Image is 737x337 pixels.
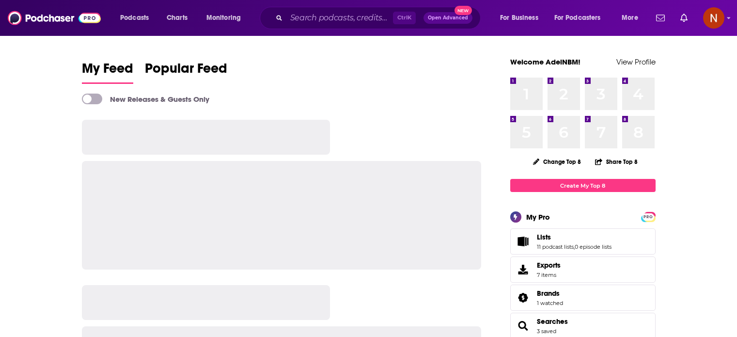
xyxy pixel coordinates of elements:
span: , [574,243,575,250]
a: Show notifications dropdown [652,10,669,26]
span: My Feed [82,60,133,82]
a: New Releases & Guests Only [82,94,209,104]
button: Show profile menu [703,7,724,29]
input: Search podcasts, credits, & more... [286,10,393,26]
img: Podchaser - Follow, Share and Rate Podcasts [8,9,101,27]
img: User Profile [703,7,724,29]
a: View Profile [616,57,656,66]
span: Logged in as AdelNBM [703,7,724,29]
button: open menu [200,10,253,26]
span: Charts [167,11,188,25]
a: My Feed [82,60,133,84]
a: Lists [537,233,612,241]
span: Open Advanced [428,16,468,20]
button: open menu [113,10,161,26]
span: 7 items [537,272,561,278]
a: 0 episode lists [575,243,612,250]
a: Searches [514,319,533,333]
div: My Pro [526,212,550,222]
span: Brands [537,289,560,298]
span: Lists [537,233,551,241]
button: open menu [493,10,550,26]
a: 11 podcast lists [537,243,574,250]
a: Searches [537,317,568,326]
span: For Business [500,11,538,25]
span: Exports [537,261,561,270]
span: Popular Feed [145,60,227,82]
span: More [622,11,638,25]
button: open menu [615,10,650,26]
a: 1 watched [537,300,563,306]
a: Brands [514,291,533,305]
a: Popular Feed [145,60,227,84]
span: Ctrl K [393,12,416,24]
button: Open AdvancedNew [423,12,472,24]
span: Podcasts [120,11,149,25]
span: Monitoring [206,11,241,25]
a: 3 saved [537,328,556,335]
div: Search podcasts, credits, & more... [269,7,490,29]
span: Brands [510,285,656,311]
button: Change Top 8 [527,156,587,168]
a: Exports [510,257,656,283]
span: Lists [510,228,656,255]
a: Charts [160,10,193,26]
button: open menu [548,10,615,26]
a: PRO [643,213,654,220]
a: Welcome AdelNBM! [510,57,580,66]
a: Create My Top 8 [510,179,656,192]
span: Exports [514,263,533,276]
a: Lists [514,235,533,248]
span: For Podcasters [554,11,601,25]
a: Brands [537,289,563,298]
a: Show notifications dropdown [676,10,691,26]
button: Share Top 8 [595,152,638,171]
span: New [455,6,472,15]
